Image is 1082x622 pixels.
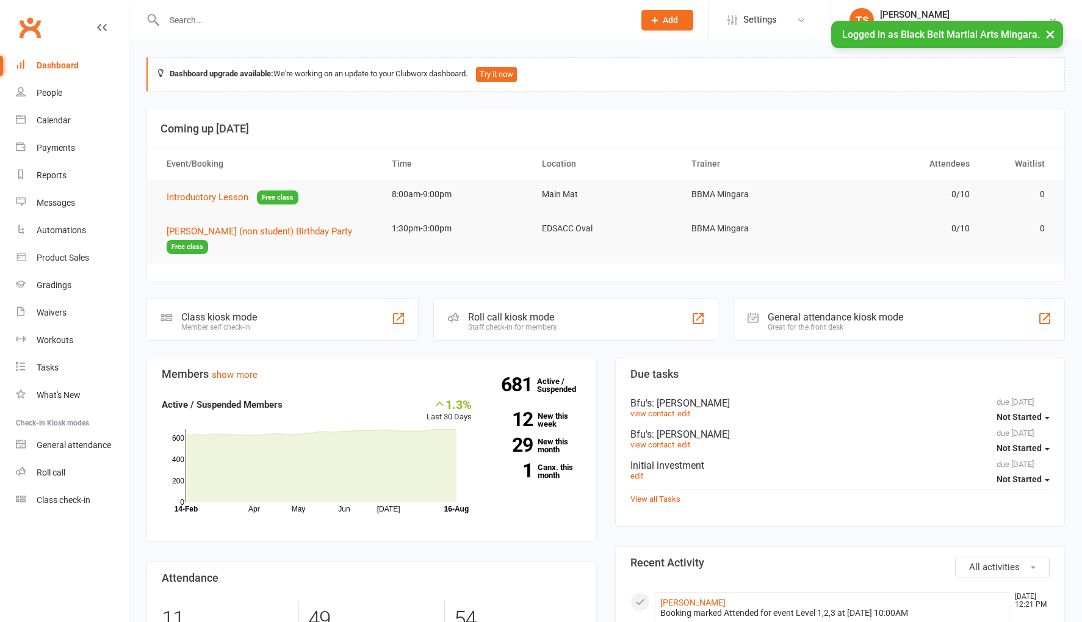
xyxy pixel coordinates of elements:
[16,52,129,79] a: Dashboard
[630,429,1050,440] div: Bfu's
[630,368,1050,380] h3: Due tasks
[880,20,1048,31] div: Black Belt Martial Arts [GEOGRAPHIC_DATA]
[37,390,81,400] div: What's New
[630,471,643,480] a: edit
[146,57,1065,92] div: We're working on an update to your Clubworx dashboard.
[160,12,626,29] input: Search...
[490,438,581,454] a: 29New this month
[468,323,557,331] div: Staff check-in for members
[630,397,1050,409] div: Bfu's
[37,88,62,98] div: People
[630,460,1050,471] div: Initial investment
[641,10,693,31] button: Add
[37,253,89,262] div: Product Sales
[37,115,71,125] div: Calendar
[167,226,352,237] span: [PERSON_NAME] (non student) Birthday Party
[212,369,258,380] a: show more
[680,180,831,209] td: BBMA Mingara
[167,240,208,254] span: Free class
[16,272,129,299] a: Gradings
[15,12,45,43] a: Clubworx
[501,375,537,394] strong: 681
[680,214,831,243] td: BBMA Mingara
[37,143,75,153] div: Payments
[37,170,67,180] div: Reports
[16,134,129,162] a: Payments
[677,409,690,418] a: edit
[969,562,1020,573] span: All activities
[531,214,681,243] td: EDSACC Oval
[1039,21,1061,47] button: ×
[997,412,1042,422] span: Not Started
[162,572,582,584] h3: Attendance
[181,311,257,323] div: Class kiosk mode
[490,463,581,479] a: 1Canx. this month
[630,494,680,504] a: View all Tasks
[170,69,273,78] strong: Dashboard upgrade available:
[630,557,1050,569] h3: Recent Activity
[981,148,1056,179] th: Waitlist
[381,180,531,209] td: 8:00am-9:00pm
[768,311,903,323] div: General attendance kiosk mode
[490,412,581,428] a: 12New this week
[849,8,874,32] div: TS
[162,399,283,410] strong: Active / Suspended Members
[981,214,1056,243] td: 0
[37,363,59,372] div: Tasks
[37,440,111,450] div: General attendance
[16,354,129,382] a: Tasks
[37,60,79,70] div: Dashboard
[660,598,726,607] a: [PERSON_NAME]
[660,608,1004,618] div: Booking marked Attended for event Level 1,2,3 at [DATE] 10:00AM
[37,308,67,317] div: Waivers
[1009,593,1049,609] time: [DATE] 12:21 PM
[880,9,1048,20] div: [PERSON_NAME]
[997,474,1042,484] span: Not Started
[677,440,690,449] a: edit
[427,397,472,424] div: Last 30 Days
[831,180,981,209] td: 0/10
[37,495,90,505] div: Class check-in
[16,79,129,107] a: People
[16,244,129,272] a: Product Sales
[997,407,1050,429] button: Not Started
[167,224,370,254] button: [PERSON_NAME] (non student) Birthday PartyFree class
[476,67,517,82] button: Try it now
[831,214,981,243] td: 0/10
[981,180,1056,209] td: 0
[381,148,531,179] th: Time
[16,217,129,244] a: Automations
[955,557,1050,577] button: All activities
[160,123,1051,135] h3: Coming up [DATE]
[537,368,591,402] a: 681Active / Suspended
[37,280,71,290] div: Gradings
[842,29,1040,40] span: Logged in as Black Belt Martial Arts Mingara.
[531,148,681,179] th: Location
[37,335,73,345] div: Workouts
[680,148,831,179] th: Trainer
[743,6,777,34] span: Settings
[381,214,531,243] td: 1:30pm-3:00pm
[16,486,129,514] a: Class kiosk mode
[16,162,129,189] a: Reports
[768,323,903,331] div: Great for the front desk
[490,436,533,454] strong: 29
[468,311,557,323] div: Roll call kiosk mode
[997,469,1050,491] button: Not Started
[831,148,981,179] th: Attendees
[181,323,257,331] div: Member self check-in
[490,461,533,480] strong: 1
[37,225,86,235] div: Automations
[630,440,674,449] a: view contact
[531,180,681,209] td: Main Mat
[167,192,248,203] span: Introductory Lesson
[997,438,1050,460] button: Not Started
[16,107,129,134] a: Calendar
[37,198,75,208] div: Messages
[997,443,1042,453] span: Not Started
[16,299,129,327] a: Waivers
[167,190,298,205] button: Introductory LessonFree class
[427,397,472,411] div: 1.3%
[16,382,129,409] a: What's New
[652,429,730,440] span: : [PERSON_NAME]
